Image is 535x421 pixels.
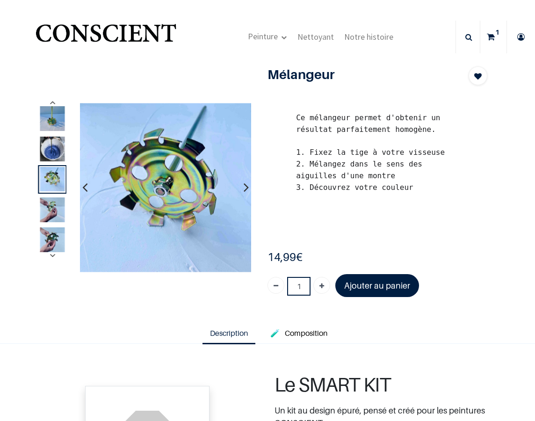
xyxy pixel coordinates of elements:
span: Peinture [248,31,278,42]
span: 2. Mélangez dans le sens des aiguilles d'une montre [296,160,422,180]
span: Description [210,328,248,338]
span: Add to wishlist [474,71,482,82]
h1: Mélangeur [267,66,454,82]
img: Product image [40,228,65,253]
button: Add to wishlist [469,66,487,85]
a: 1 [480,21,506,53]
a: Peinture [243,20,292,54]
img: Product image [40,167,65,191]
span: Notre histoire [344,31,393,42]
span: Nettoyant [297,31,334,42]
img: Product image [80,103,252,272]
sup: 1 [493,28,502,37]
font: Ajouter au panier [344,281,410,290]
a: Supprimer [267,277,284,294]
img: Product image [40,137,65,161]
span: 1. Fixez la tige à votre visseuse [296,148,445,157]
b: € [267,250,303,264]
img: Product image [40,106,65,131]
span: 14,99 [267,250,296,264]
img: Conscient [34,19,178,56]
a: Logo of Conscient [34,19,178,56]
span: 3. Découvrez votre couleur [296,183,413,192]
span: 🧪 [270,328,280,338]
img: Product image [40,197,65,222]
h1: Le SMART KIT [275,374,501,395]
span: Composition [285,328,327,338]
a: Ajouter [313,277,330,294]
a: Ajouter au panier [335,274,419,297]
span: Ce mélangeur permet d'obtenir un résultat parfaitement homogène. [296,113,440,134]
